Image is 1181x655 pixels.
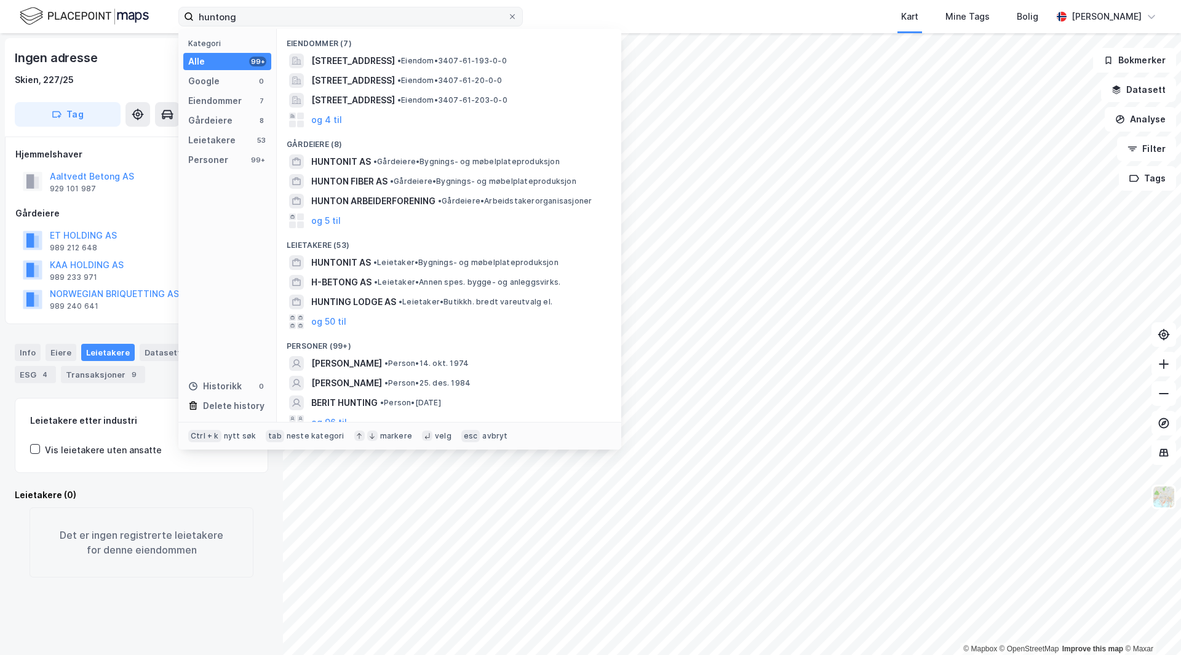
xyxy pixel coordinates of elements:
button: Datasett [1101,77,1176,102]
span: Eiendom • 3407-61-20-0-0 [397,76,503,85]
div: Info [15,344,41,361]
span: • [384,378,388,387]
div: Personer (99+) [277,331,621,354]
span: Eiendom • 3407-61-193-0-0 [397,56,507,66]
button: og 96 til [311,415,347,430]
span: HUNTON FIBER AS [311,174,388,189]
div: Leietakere (53) [277,231,621,253]
div: velg [435,431,451,441]
button: Tags [1119,166,1176,191]
span: BERIT HUNTING [311,395,378,410]
span: [PERSON_NAME] [311,376,382,391]
a: Mapbox [963,645,997,653]
span: Leietaker • Bygnings- og møbelplateproduksjon [373,258,559,268]
div: Leietakere [188,133,236,148]
span: Eiendom • 3407-61-203-0-0 [397,95,507,105]
span: • [384,359,388,368]
div: Ctrl + k [188,430,221,442]
div: Bolig [1017,9,1038,24]
span: • [380,398,384,407]
span: HUNTON ARBEIDERFORENING [311,194,435,208]
div: Gårdeiere (8) [277,130,621,152]
div: Vis leietakere uten ansatte [45,443,162,458]
button: Bokmerker [1093,48,1176,73]
div: 99+ [249,57,266,66]
span: • [373,157,377,166]
div: Historikk [188,379,242,394]
div: Transaksjoner [61,366,145,383]
div: 989 233 971 [50,272,97,282]
div: 99+ [249,155,266,165]
div: 0 [256,381,266,391]
span: [STREET_ADDRESS] [311,54,395,68]
button: Filter [1117,137,1176,161]
div: Datasett [140,344,186,361]
img: Z [1152,485,1175,509]
div: esc [461,430,480,442]
span: Person • [DATE] [380,398,441,408]
span: Person • 14. okt. 1974 [384,359,469,368]
span: H-BETONG AS [311,275,372,290]
div: tab [266,430,284,442]
span: • [374,277,378,287]
div: Det er ingen registrerte leietakere for denne eiendommen [30,507,253,578]
span: Leietaker • Butikkh. bredt vareutvalg el. [399,297,552,307]
div: 8 [256,116,266,125]
iframe: Chat Widget [1119,596,1181,655]
div: nytt søk [224,431,256,441]
div: 4 [39,368,51,381]
span: HUNTING LODGE AS [311,295,396,309]
span: • [397,95,401,105]
div: 7 [256,96,266,106]
span: [STREET_ADDRESS] [311,93,395,108]
span: [STREET_ADDRESS] [311,73,395,88]
div: 989 212 648 [50,243,97,253]
span: • [397,56,401,65]
img: logo.f888ab2527a4732fd821a326f86c7f29.svg [20,6,149,27]
div: Leietakere [81,344,135,361]
div: 9 [128,368,140,381]
div: Personer [188,153,228,167]
div: Kategori [188,39,271,48]
span: • [373,258,377,267]
a: Improve this map [1062,645,1123,653]
div: Skien, 227/25 [15,73,74,87]
div: 929 101 987 [50,184,96,194]
a: OpenStreetMap [1000,645,1059,653]
div: Hjemmelshaver [15,147,268,162]
span: Gårdeiere • Bygnings- og møbelplateproduksjon [390,177,576,186]
span: • [438,196,442,205]
span: Person • 25. des. 1984 [384,378,471,388]
div: Eiendommer (7) [277,29,621,51]
input: Søk på adresse, matrikkel, gårdeiere, leietakere eller personer [194,7,507,26]
div: Mine Tags [945,9,990,24]
div: Kontrollprogram for chat [1119,596,1181,655]
span: Leietaker • Annen spes. bygge- og anleggsvirks. [374,277,560,287]
button: og 5 til [311,213,341,228]
div: Ingen adresse [15,48,100,68]
button: og 50 til [311,314,346,329]
span: [PERSON_NAME] [311,356,382,371]
button: og 4 til [311,113,342,127]
button: Tag [15,102,121,127]
span: Gårdeiere • Bygnings- og møbelplateproduksjon [373,157,560,167]
div: Kart [901,9,918,24]
div: Gårdeiere [15,206,268,221]
span: • [390,177,394,186]
div: Eiere [46,344,76,361]
span: HUNTONIT AS [311,154,371,169]
div: ESG [15,366,56,383]
div: Eiendommer [188,93,242,108]
button: Analyse [1105,107,1176,132]
div: Leietakere (0) [15,488,268,502]
span: • [399,297,402,306]
div: [PERSON_NAME] [1072,9,1142,24]
div: Leietakere etter industri [30,413,253,428]
div: 989 240 641 [50,301,98,311]
div: 53 [256,135,266,145]
div: Alle [188,54,205,69]
span: HUNTONIT AS [311,255,371,270]
div: Google [188,74,220,89]
span: Gårdeiere • Arbeidstakerorganisasjoner [438,196,592,206]
span: • [397,76,401,85]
